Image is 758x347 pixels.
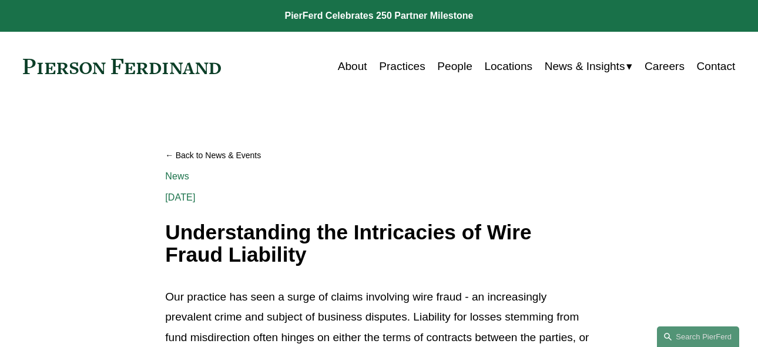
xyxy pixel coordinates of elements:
a: News [165,171,189,181]
span: [DATE] [165,192,195,202]
a: Practices [379,55,425,78]
h1: Understanding the Intricacies of Wire Fraud Liability [165,221,593,266]
a: folder dropdown [545,55,633,78]
a: Careers [645,55,685,78]
a: Contact [697,55,736,78]
a: Search this site [657,326,739,347]
a: Locations [484,55,532,78]
a: People [437,55,472,78]
a: About [338,55,367,78]
span: News & Insights [545,56,625,76]
a: Back to News & Events [165,145,593,165]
